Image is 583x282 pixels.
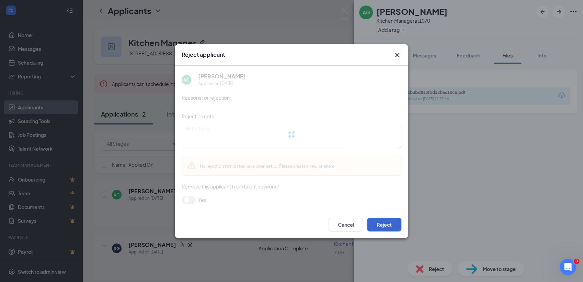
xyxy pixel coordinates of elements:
[182,51,225,58] h3: Reject applicant
[329,218,363,231] button: Cancel
[393,51,401,59] button: Close
[393,51,401,59] svg: Cross
[560,259,576,275] iframe: Intercom live chat
[574,259,579,264] span: 3
[367,218,401,231] button: Reject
